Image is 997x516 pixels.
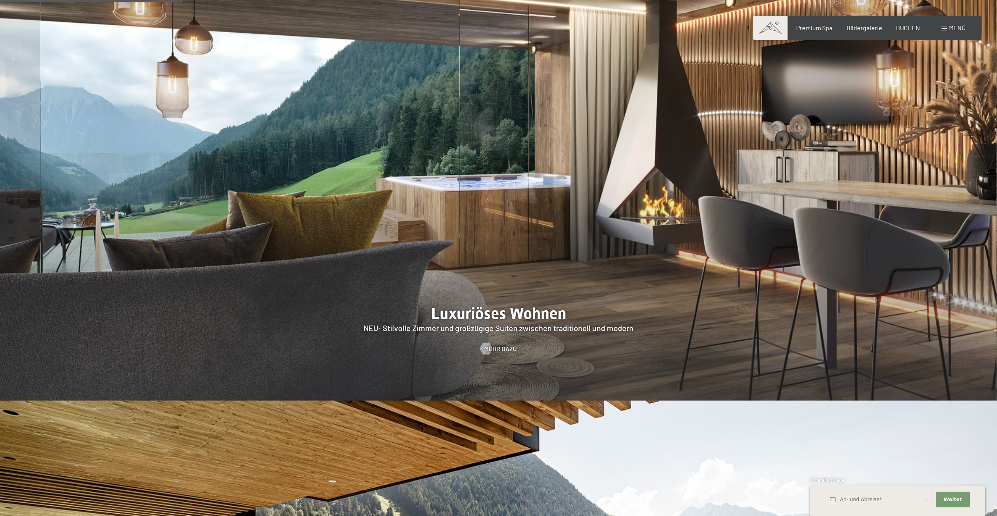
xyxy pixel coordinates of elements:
[796,24,832,31] a: Premium Spa
[846,24,882,31] a: Bildergalerie
[936,492,969,508] button: Weiter
[944,496,962,503] span: Weiter
[810,477,845,483] span: Schnellanfrage
[896,24,920,31] a: BUCHEN
[484,344,517,353] span: Mehr dazu
[949,24,966,31] span: Menü
[480,344,517,353] a: Mehr dazu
